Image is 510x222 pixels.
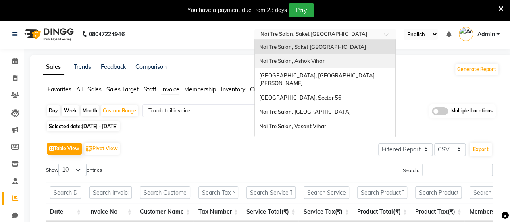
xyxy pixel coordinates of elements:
[47,143,82,155] button: Table View
[89,186,132,199] input: Search Invoice No
[136,203,194,220] th: Customer Name: activate to sort column ascending
[221,86,245,93] span: Inventory
[161,86,179,93] span: Invoice
[46,164,102,176] label: Show entries
[50,186,81,199] input: Search Date
[101,63,126,71] a: Feedback
[411,203,466,220] th: Product Tax(₹): activate to sort column ascending
[48,86,71,93] span: Favorites
[86,146,92,152] img: pivot.png
[300,203,353,220] th: Service Tax(₹): activate to sort column ascending
[259,72,374,87] span: [GEOGRAPHIC_DATA], [GEOGRAPHIC_DATA][PERSON_NAME]
[451,107,493,115] span: Multiple Locations
[254,39,396,137] ng-dropdown-panel: Options list
[74,63,91,71] a: Trends
[357,186,407,199] input: Search Product Total(₹)
[47,105,60,116] div: Day
[106,86,139,93] span: Sales Target
[470,143,492,156] button: Export
[250,86,275,93] span: Customer
[87,86,102,93] span: Sales
[242,203,300,220] th: Service Total(₹): activate to sort column ascending
[81,105,99,116] div: Month
[477,30,495,39] span: Admin
[140,186,190,199] input: Search Customer Name
[259,123,326,129] span: Noi Tre Salon, Vasant Vihar
[46,203,85,220] th: Date: activate to sort column ascending
[187,6,287,15] div: You have a payment due from 23 days
[76,86,83,93] span: All
[135,63,167,71] a: Comparison
[246,186,296,199] input: Search Service Total(₹)
[89,23,124,46] b: 08047224946
[62,105,79,116] div: Week
[422,164,493,176] input: Search:
[84,143,120,155] button: Pivot View
[47,121,120,131] span: Selected date:
[259,58,324,64] span: Noi Tre Salon, Ashok Vihar
[58,164,87,176] select: Showentries
[101,105,138,116] div: Custom Range
[259,108,350,115] span: Noi Tre Salon, [GEOGRAPHIC_DATA]
[198,186,238,199] input: Search Tax Number
[459,27,473,41] img: Admin
[415,186,462,199] input: Search Product Tax(₹)
[403,164,493,176] label: Search:
[194,203,242,220] th: Tax Number: activate to sort column ascending
[21,23,76,46] img: logo
[43,60,64,75] a: Sales
[353,203,411,220] th: Product Total(₹): activate to sort column ascending
[144,86,156,93] span: Staff
[304,186,349,199] input: Search Service Tax(₹)
[455,64,498,75] button: Generate Report
[85,203,136,220] th: Invoice No: activate to sort column ascending
[82,123,118,129] span: [DATE] - [DATE]
[259,94,341,101] span: [GEOGRAPHIC_DATA], Sector 56
[289,3,314,17] button: Pay
[184,86,216,93] span: Membership
[259,44,366,50] span: Noi Tre Salon, Saket [GEOGRAPHIC_DATA]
